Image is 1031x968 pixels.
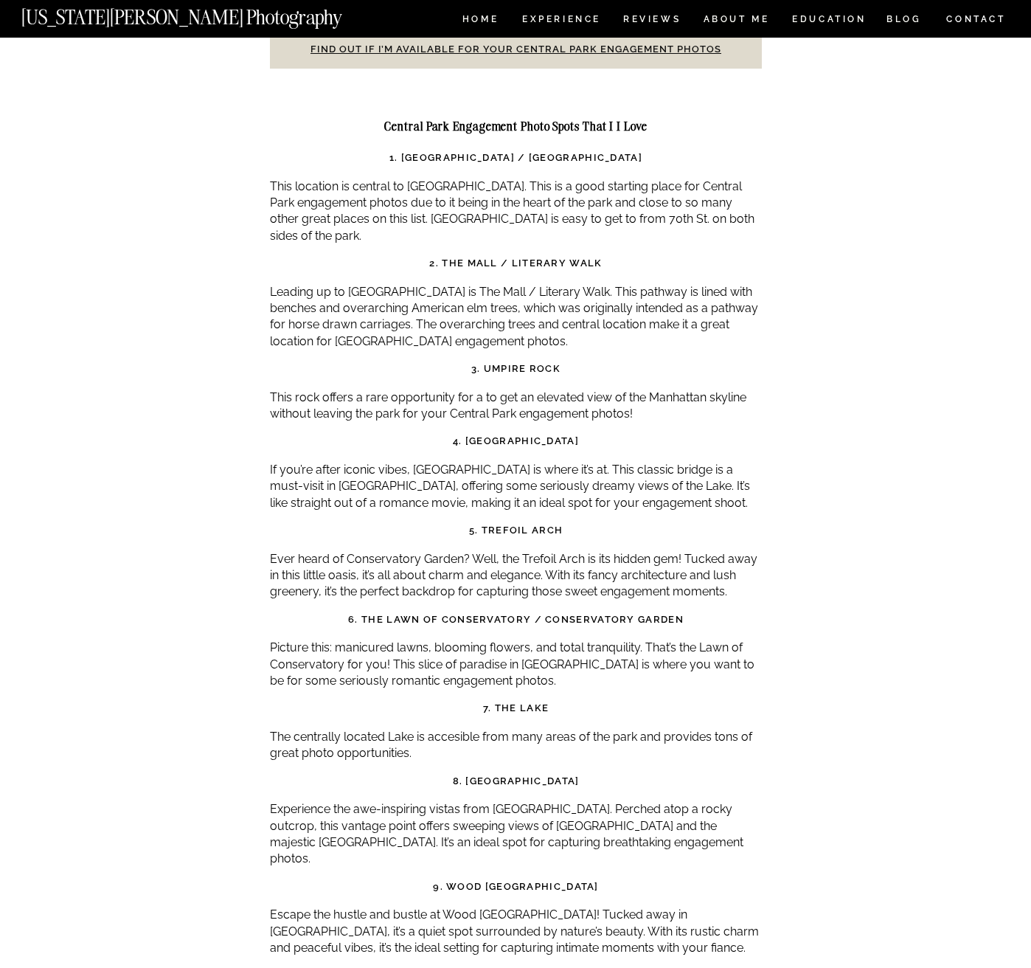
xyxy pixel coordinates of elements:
[310,44,721,55] a: Find out if I’m available for your Central Park engagement photos
[270,640,762,689] p: Picture this: manicured lawns, blooming flowers, and total tranquility. That’s the Lawn of Conser...
[270,729,762,762] p: The centrally located Lake is accesible from many areas of the park and provides tons of great ph...
[483,702,549,713] strong: 7. The Lake
[429,257,602,269] strong: 2. The Mall / Literary Walk
[270,390,762,423] p: This rock offers a rare opportunity for a to get an elevated view of the Manhattan skyline withou...
[453,775,580,786] strong: 8. [GEOGRAPHIC_DATA]
[270,907,762,956] p: Escape the hustle and bustle at Wood [GEOGRAPHIC_DATA]! Tucked away in [GEOGRAPHIC_DATA], it’s a ...
[348,614,684,625] strong: 6. The Lawn of Conservatory / Conservatory Garden
[389,152,642,163] strong: 1. [GEOGRAPHIC_DATA] / [GEOGRAPHIC_DATA]
[623,15,678,27] a: REVIEWS
[791,15,868,27] a: EDUCATION
[270,284,762,350] p: Leading up to [GEOGRAPHIC_DATA] is The Mall / Literary Walk. This pathway is lined with benches a...
[21,7,392,20] a: [US_STATE][PERSON_NAME] Photography
[433,881,599,892] strong: 9. Wood [GEOGRAPHIC_DATA]
[471,363,560,374] strong: 3. Umpire Rock
[384,119,647,134] strong: Central Park Engagement Photo Spots That I I Love
[270,801,762,868] p: Experience the awe-inspiring vistas from [GEOGRAPHIC_DATA]. Perched atop a rocky outcrop, this va...
[522,15,600,27] a: Experience
[469,525,563,536] strong: 5. Trefoil Arch
[270,551,762,601] p: Ever heard of Conservatory Garden? Well, the Trefoil Arch is its hidden gem! Tucked away in this ...
[270,179,762,245] p: This location is central to [GEOGRAPHIC_DATA]. This is a good starting place for Central Park eng...
[453,435,579,446] strong: 4. [GEOGRAPHIC_DATA]
[886,15,922,27] a: BLOG
[945,11,1007,27] a: CONTACT
[459,15,501,27] a: HOME
[703,15,770,27] a: ABOUT ME
[270,462,762,511] p: If you’re after iconic vibes, [GEOGRAPHIC_DATA] is where it’s at. This classic bridge is a must-v...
